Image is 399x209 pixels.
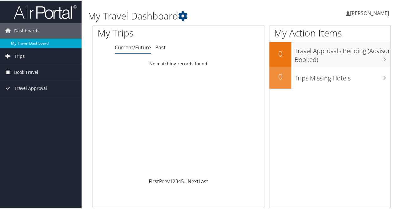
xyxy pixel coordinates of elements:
[14,64,38,80] span: Book Travel
[170,177,173,184] a: 1
[155,43,166,50] a: Past
[14,80,47,96] span: Travel Approval
[181,177,184,184] a: 5
[178,177,181,184] a: 4
[173,177,175,184] a: 2
[295,70,390,82] h3: Trips Missing Hotels
[269,41,390,66] a: 0Travel Approvals Pending (Advisor Booked)
[14,4,77,19] img: airportal-logo.png
[149,177,159,184] a: First
[269,66,390,88] a: 0Trips Missing Hotels
[188,177,199,184] a: Next
[350,9,389,16] span: [PERSON_NAME]
[199,177,208,184] a: Last
[14,22,40,38] span: Dashboards
[88,9,293,22] h1: My Travel Dashboard
[175,177,178,184] a: 3
[346,3,395,22] a: [PERSON_NAME]
[93,58,264,69] td: No matching records found
[184,177,188,184] span: …
[159,177,170,184] a: Prev
[115,43,151,50] a: Current/Future
[269,71,291,81] h2: 0
[269,48,291,58] h2: 0
[98,26,188,39] h1: My Trips
[14,48,25,63] span: Trips
[269,26,390,39] h1: My Action Items
[295,43,390,63] h3: Travel Approvals Pending (Advisor Booked)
